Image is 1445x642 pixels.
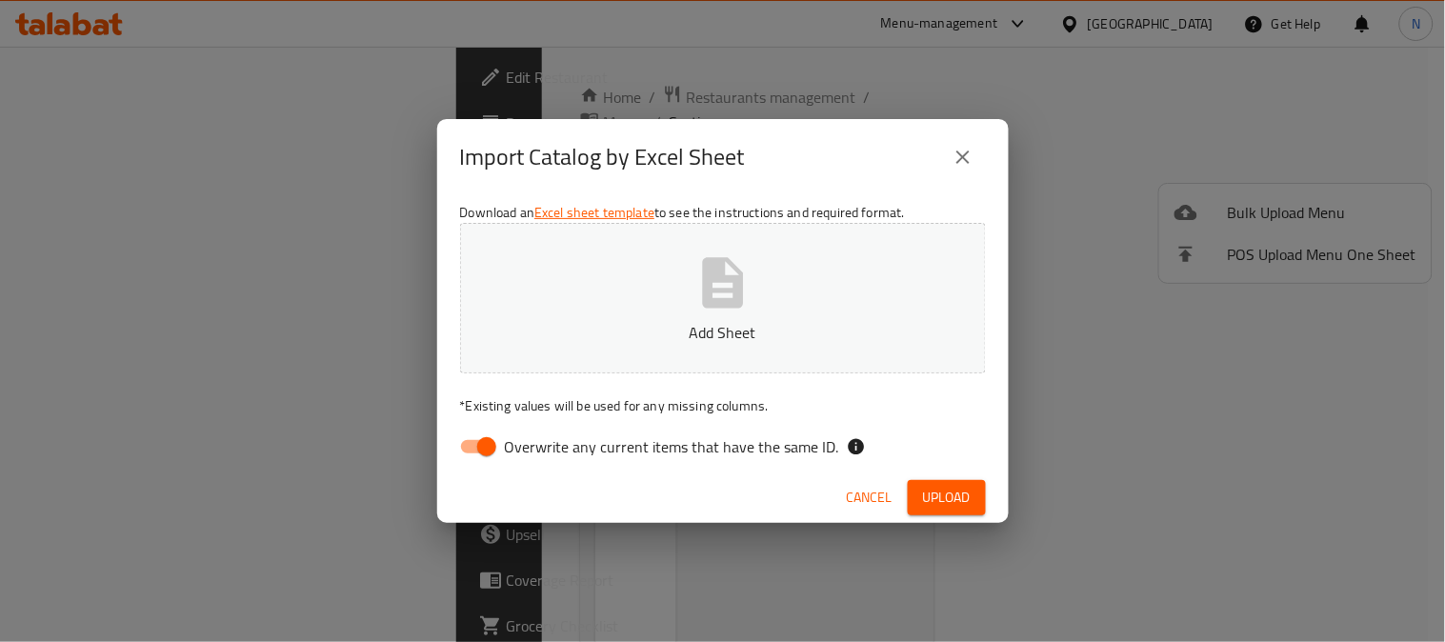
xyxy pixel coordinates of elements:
[908,480,986,515] button: Upload
[839,480,900,515] button: Cancel
[460,142,745,172] h2: Import Catalog by Excel Sheet
[940,134,986,180] button: close
[490,321,956,344] p: Add Sheet
[534,200,654,225] a: Excel sheet template
[923,486,971,510] span: Upload
[460,396,986,415] p: Existing values will be used for any missing columns.
[460,223,986,373] button: Add Sheet
[847,486,893,510] span: Cancel
[505,435,839,458] span: Overwrite any current items that have the same ID.
[847,437,866,456] svg: If the overwrite option isn't selected, then the items that match an existing ID will be ignored ...
[437,195,1009,471] div: Download an to see the instructions and required format.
